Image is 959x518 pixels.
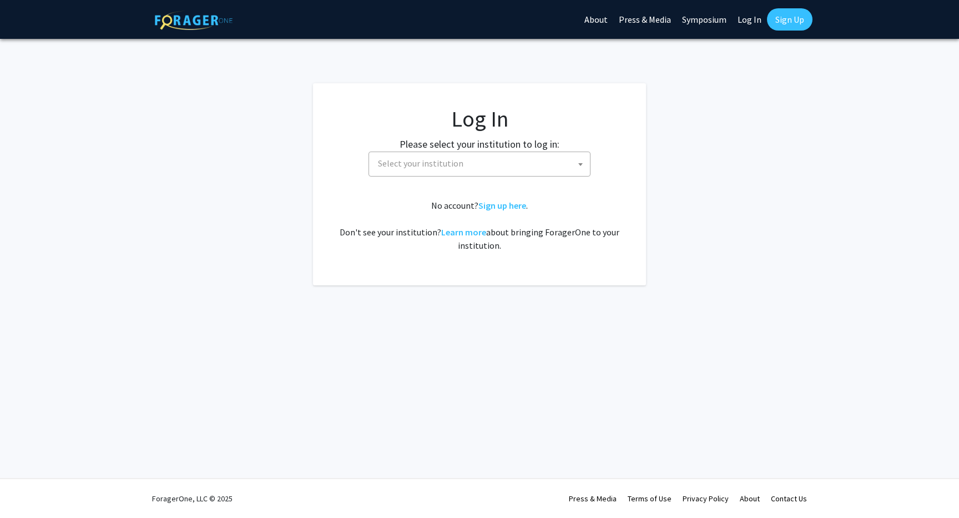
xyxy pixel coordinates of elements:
[369,152,590,177] span: Select your institution
[683,494,729,504] a: Privacy Policy
[767,8,812,31] a: Sign Up
[628,494,672,504] a: Terms of Use
[771,494,807,504] a: Contact Us
[400,137,559,152] label: Please select your institution to log in:
[335,105,624,132] h1: Log In
[740,494,760,504] a: About
[478,200,526,211] a: Sign up here
[155,11,233,30] img: ForagerOne Logo
[152,479,233,518] div: ForagerOne, LLC © 2025
[378,158,463,169] span: Select your institution
[373,152,590,175] span: Select your institution
[441,227,486,238] a: Learn more about bringing ForagerOne to your institution
[335,199,624,252] div: No account? . Don't see your institution? about bringing ForagerOne to your institution.
[569,494,617,504] a: Press & Media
